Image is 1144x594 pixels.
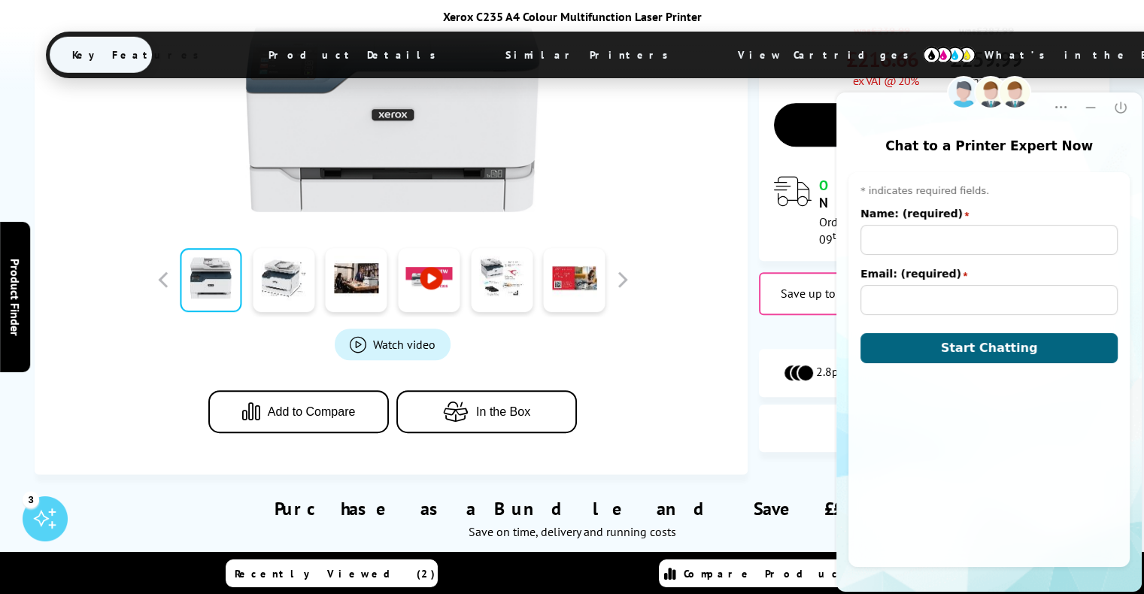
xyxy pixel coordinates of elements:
[774,177,1095,246] div: modal_delivery
[226,559,438,587] a: Recently Viewed (2)
[833,229,842,242] sup: th
[816,364,920,382] span: 2.8p per mono page
[46,9,1099,24] div: Xerox C235 A4 Colour Multifunction Laser Printer
[35,474,1110,547] div: Purchase as a Bundle and Save £££s
[483,37,699,73] span: Similar Printers
[235,567,435,580] span: Recently Viewed (2)
[246,37,466,73] span: Product Details
[834,68,1144,594] iframe: chat window
[819,177,1095,211] div: for FREE Next Day Delivery
[781,286,979,301] span: Save up to 60% on a subscription plan
[774,103,1095,147] a: Add to Basket
[208,390,389,433] button: Add to Compare
[23,491,39,508] div: 3
[715,35,945,74] span: View Cartridges
[396,390,577,433] button: In the Box
[268,405,356,419] span: Add to Compare
[923,47,976,63] img: cmyk-icon.svg
[684,567,866,580] span: Compare Products
[770,416,1099,441] button: View Cartridges
[476,405,530,419] span: In the Box
[8,259,23,336] span: Product Finder
[53,524,1091,539] div: Save on time, delivery and running costs
[659,559,871,587] a: Compare Products
[335,329,451,360] a: Product_All_Videos
[50,37,229,73] span: Key Features
[373,337,435,352] span: Watch video
[819,177,974,194] span: Only 14 left
[819,214,1061,247] span: Order in the next for Free Delivery [DATE] 09 October!
[759,330,1110,345] div: Toner Cartridge Costs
